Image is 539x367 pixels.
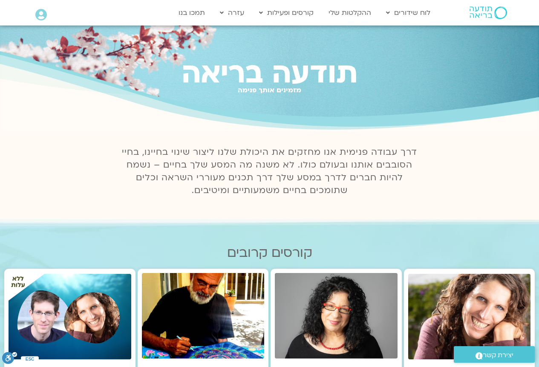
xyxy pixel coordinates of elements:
[382,5,435,21] a: לוח שידורים
[4,245,535,260] h2: קורסים קרובים
[255,5,318,21] a: קורסים ופעילות
[470,6,507,19] img: תודעה בריאה
[117,146,422,197] p: דרך עבודה פנימית אנו מחזקים את היכולת שלנו ליצור שינוי בחיינו, בחיי הסובבים אותנו ובעולם כולו. לא...
[454,346,535,363] a: יצירת קשר
[216,5,248,21] a: עזרה
[324,5,375,21] a: ההקלטות שלי
[174,5,209,21] a: תמכו בנו
[483,350,513,361] span: יצירת קשר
